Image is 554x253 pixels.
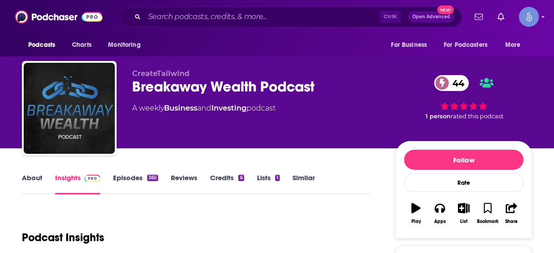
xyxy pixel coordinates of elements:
span: Monitoring [108,39,140,51]
button: open menu [385,36,438,54]
div: 6 [238,175,244,181]
button: open menu [102,36,152,54]
img: User Profile [519,7,539,27]
div: Apps [434,219,446,224]
a: About [22,173,42,194]
span: 1 person [426,113,451,120]
button: open menu [22,36,67,54]
div: 365 [147,175,158,181]
div: List [460,219,467,224]
a: Reviews [171,173,197,194]
div: 44 1 personrated this podcast [395,69,532,126]
span: Podcasts [28,39,55,51]
div: Search podcasts, credits, & more... [119,6,462,27]
button: Play [404,197,428,230]
button: Show profile menu [519,7,539,27]
span: and [197,104,211,112]
span: Charts [72,39,92,51]
span: 44 [443,75,469,91]
div: 1 [275,175,280,181]
span: Logged in as Spiral5-G1 [519,7,539,27]
button: open menu [438,36,501,54]
span: Ctrl K [380,11,401,23]
div: Rate [404,173,523,192]
img: Podchaser Pro [84,175,100,182]
div: Play [411,219,421,224]
button: List [452,197,476,230]
a: Similar [292,173,315,194]
a: Charts [66,36,97,54]
button: Share [500,197,523,230]
a: Investing [211,104,246,112]
a: Credits6 [210,173,244,194]
span: For Business [391,39,427,51]
span: CreateTailwind [132,69,190,78]
span: Open Advanced [412,15,450,19]
div: A weekly podcast [132,103,276,114]
button: Open AdvancedNew [408,11,454,22]
span: More [505,39,521,51]
a: Business [164,104,197,112]
button: open menu [499,36,532,54]
div: Share [505,219,518,224]
a: Lists1 [257,173,280,194]
h1: Podcast Insights [22,231,104,244]
input: Search podcasts, credits, & more... [144,10,380,24]
span: New [437,5,454,14]
button: Apps [428,197,451,230]
a: Episodes365 [113,173,158,194]
span: For Podcasters [444,39,487,51]
a: Show notifications dropdown [471,9,487,25]
button: Follow [404,150,523,170]
a: InsightsPodchaser Pro [55,173,100,194]
a: 44 [434,75,469,91]
span: rated this podcast [451,113,503,120]
img: Podchaser - Follow, Share and Rate Podcasts [15,8,103,25]
div: Bookmark [477,219,498,224]
a: Show notifications dropdown [494,9,508,25]
button: Bookmark [476,197,499,230]
img: Breakaway Wealth Podcast [24,63,115,154]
